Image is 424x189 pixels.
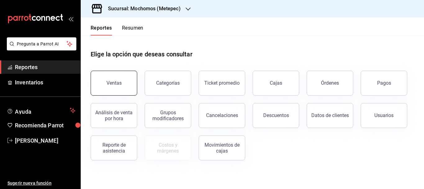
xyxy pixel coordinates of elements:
div: Pagos [377,80,391,86]
a: Pregunta a Parrot AI [4,45,76,52]
div: Análisis de venta por hora [95,110,133,121]
button: Ventas [91,71,137,96]
div: navigation tabs [91,25,143,35]
button: open_drawer_menu [68,16,73,21]
div: Órdenes [321,80,339,86]
button: Grupos modificadores [145,103,191,128]
div: Movimientos de cajas [203,142,241,154]
button: Descuentos [253,103,299,128]
button: Movimientos de cajas [199,135,245,160]
div: Cajas [270,79,282,87]
div: Grupos modificadores [149,110,187,121]
div: Reporte de asistencia [95,142,133,154]
button: Análisis de venta por hora [91,103,137,128]
div: Cancelaciones [206,112,238,118]
div: Datos de clientes [311,112,349,118]
h1: Elige la opción que deseas consultar [91,50,192,59]
button: Usuarios [361,103,407,128]
button: Pregunta a Parrot AI [7,37,76,50]
div: Categorías [156,80,180,86]
h3: Sucursal: Mochomos (Metepec) [103,5,181,12]
div: Descuentos [263,112,289,118]
span: Sugerir nueva función [7,180,75,187]
span: [PERSON_NAME] [15,136,75,145]
span: Ayuda [15,107,67,114]
span: Inventarios [15,78,75,87]
button: Cancelaciones [199,103,245,128]
button: Contrata inventarios para ver este reporte [145,135,191,160]
button: Categorías [145,71,191,96]
button: Resumen [122,25,143,35]
button: Pagos [361,71,407,96]
div: Ventas [106,80,122,86]
button: Ticket promedio [199,71,245,96]
button: Órdenes [307,71,353,96]
button: Reporte de asistencia [91,135,137,160]
span: Pregunta a Parrot AI [17,41,67,47]
div: Ticket promedio [204,80,240,86]
a: Cajas [253,71,299,96]
span: Reportes [15,63,75,71]
div: Usuarios [374,112,394,118]
button: Datos de clientes [307,103,353,128]
button: Reportes [91,25,112,35]
div: Costos y márgenes [149,142,187,154]
span: Recomienda Parrot [15,121,75,130]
